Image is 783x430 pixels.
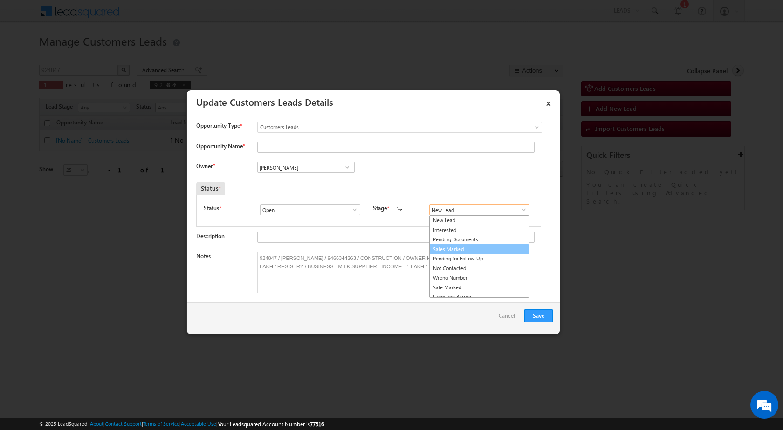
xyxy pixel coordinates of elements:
[257,162,355,173] input: Type to Search
[430,235,529,245] a: Pending Documents
[430,283,529,293] a: Sale Marked
[258,123,504,131] span: Customers Leads
[430,216,529,225] a: New Lead
[90,421,103,427] a: About
[153,5,175,27] div: Minimize live chat window
[196,182,225,195] div: Status
[181,421,216,427] a: Acceptable Use
[218,421,324,428] span: Your Leadsquared Account Number is
[257,122,542,133] a: Customers Leads
[499,309,520,327] a: Cancel
[16,49,39,61] img: d_60004797649_company_0_60004797649
[196,143,245,150] label: Opportunity Name
[48,49,157,61] div: Leave a message
[341,163,353,172] a: Show All Items
[373,204,387,212] label: Stage
[346,205,358,214] a: Show All Items
[541,94,556,110] a: ×
[137,287,169,300] em: Submit
[429,244,529,255] a: Sales Marked
[39,420,324,429] span: © 2025 LeadSquared | | | | |
[310,421,324,428] span: 77516
[524,309,553,322] button: Save
[430,264,529,273] a: Not Contacted
[515,205,527,214] a: Show All Items
[260,204,360,215] input: Type to Search
[429,204,529,215] input: Type to Search
[430,273,529,283] a: Wrong Number
[430,292,529,302] a: Language Barrier
[196,253,211,259] label: Notes
[196,163,214,170] label: Owner
[12,86,170,279] textarea: Type your message and click 'Submit'
[196,95,333,108] a: Update Customers Leads Details
[143,421,179,427] a: Terms of Service
[196,232,225,239] label: Description
[105,421,142,427] a: Contact Support
[196,122,240,130] span: Opportunity Type
[204,204,219,212] label: Status
[430,254,529,264] a: Pending for Follow-Up
[430,225,529,235] a: Interested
